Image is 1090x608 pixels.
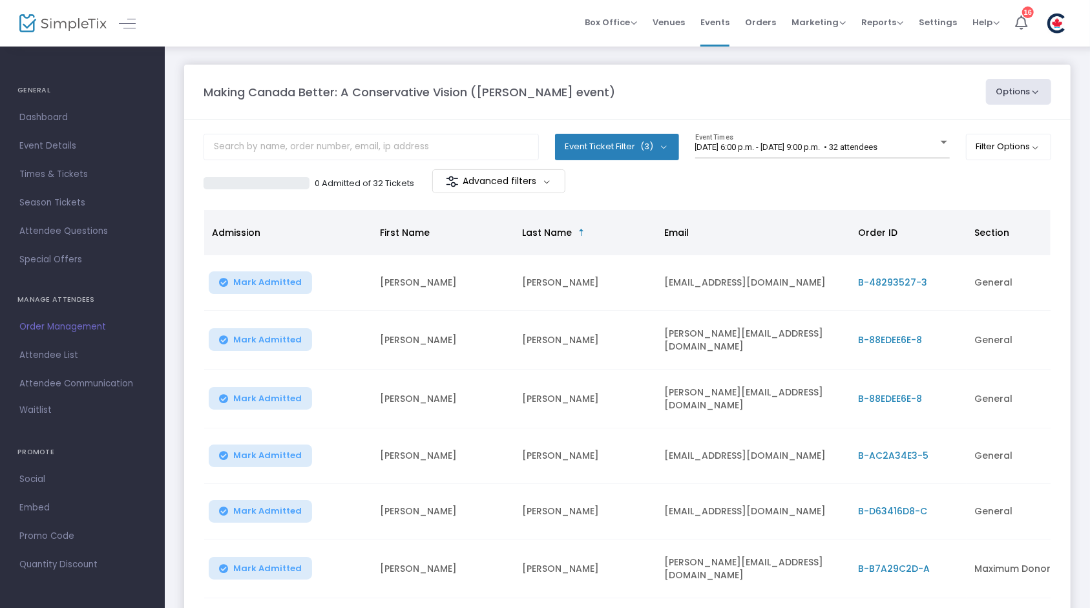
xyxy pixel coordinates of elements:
[432,169,566,193] m-button: Advanced filters
[972,16,1000,28] span: Help
[656,255,850,311] td: [EMAIL_ADDRESS][DOMAIN_NAME]
[204,83,615,101] m-panel-title: Making Canada Better: A Conservative Vision ([PERSON_NAME] event)
[19,375,145,392] span: Attendee Communication
[1022,6,1034,18] div: 16
[209,271,312,294] button: Mark Admitted
[858,449,928,462] span: B-AC2A34E3-5
[522,226,572,239] span: Last Name
[19,138,145,154] span: Event Details
[791,16,846,28] span: Marketing
[640,142,653,152] span: (3)
[19,528,145,545] span: Promo Code
[209,500,312,523] button: Mark Admitted
[372,428,514,484] td: [PERSON_NAME]
[653,6,685,39] span: Venues
[233,563,302,574] span: Mark Admitted
[555,134,679,160] button: Event Ticket Filter(3)
[19,251,145,268] span: Special Offers
[858,562,930,575] span: B-B7A29C2D-A
[514,428,656,484] td: [PERSON_NAME]
[514,540,656,598] td: [PERSON_NAME]
[372,311,514,370] td: [PERSON_NAME]
[656,370,850,428] td: [PERSON_NAME][EMAIL_ADDRESS][DOMAIN_NAME]
[17,78,147,103] h4: GENERAL
[695,142,878,152] span: [DATE] 6:00 p.m. - [DATE] 9:00 p.m. • 32 attendees
[514,311,656,370] td: [PERSON_NAME]
[372,484,514,540] td: [PERSON_NAME]
[19,319,145,335] span: Order Management
[233,450,302,461] span: Mark Admitted
[19,166,145,183] span: Times & Tickets
[19,499,145,516] span: Embed
[209,387,312,410] button: Mark Admitted
[919,6,957,39] span: Settings
[233,277,302,288] span: Mark Admitted
[19,223,145,240] span: Attendee Questions
[233,393,302,404] span: Mark Admitted
[17,287,147,313] h4: MANAGE ATTENDEES
[19,471,145,488] span: Social
[514,484,656,540] td: [PERSON_NAME]
[745,6,776,39] span: Orders
[19,347,145,364] span: Attendee List
[986,79,1052,105] button: Options
[212,226,260,239] span: Admission
[209,557,312,580] button: Mark Admitted
[19,194,145,211] span: Season Tickets
[233,506,302,516] span: Mark Admitted
[233,335,302,345] span: Mark Admitted
[656,540,850,598] td: [PERSON_NAME][EMAIL_ADDRESS][DOMAIN_NAME]
[656,484,850,540] td: [EMAIL_ADDRESS][DOMAIN_NAME]
[858,226,897,239] span: Order ID
[514,255,656,311] td: [PERSON_NAME]
[858,333,922,346] span: B-88EDEE6E-8
[585,16,637,28] span: Box Office
[19,556,145,573] span: Quantity Discount
[17,439,147,465] h4: PROMOTE
[372,370,514,428] td: [PERSON_NAME]
[966,134,1052,160] button: Filter Options
[514,370,656,428] td: [PERSON_NAME]
[372,540,514,598] td: [PERSON_NAME]
[861,16,903,28] span: Reports
[700,6,729,39] span: Events
[446,175,459,188] img: filter
[858,276,927,289] span: B-48293527-3
[19,404,52,417] span: Waitlist
[656,311,850,370] td: [PERSON_NAME][EMAIL_ADDRESS][DOMAIN_NAME]
[664,226,689,239] span: Email
[204,134,539,160] input: Search by name, order number, email, ip address
[858,505,927,518] span: B-D63416D8-C
[209,328,312,351] button: Mark Admitted
[576,227,587,238] span: Sortable
[380,226,430,239] span: First Name
[372,255,514,311] td: [PERSON_NAME]
[19,109,145,126] span: Dashboard
[209,445,312,467] button: Mark Admitted
[858,392,922,405] span: B-88EDEE6E-8
[974,226,1009,239] span: Section
[315,177,414,190] p: 0 Admitted of 32 Tickets
[656,428,850,484] td: [EMAIL_ADDRESS][DOMAIN_NAME]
